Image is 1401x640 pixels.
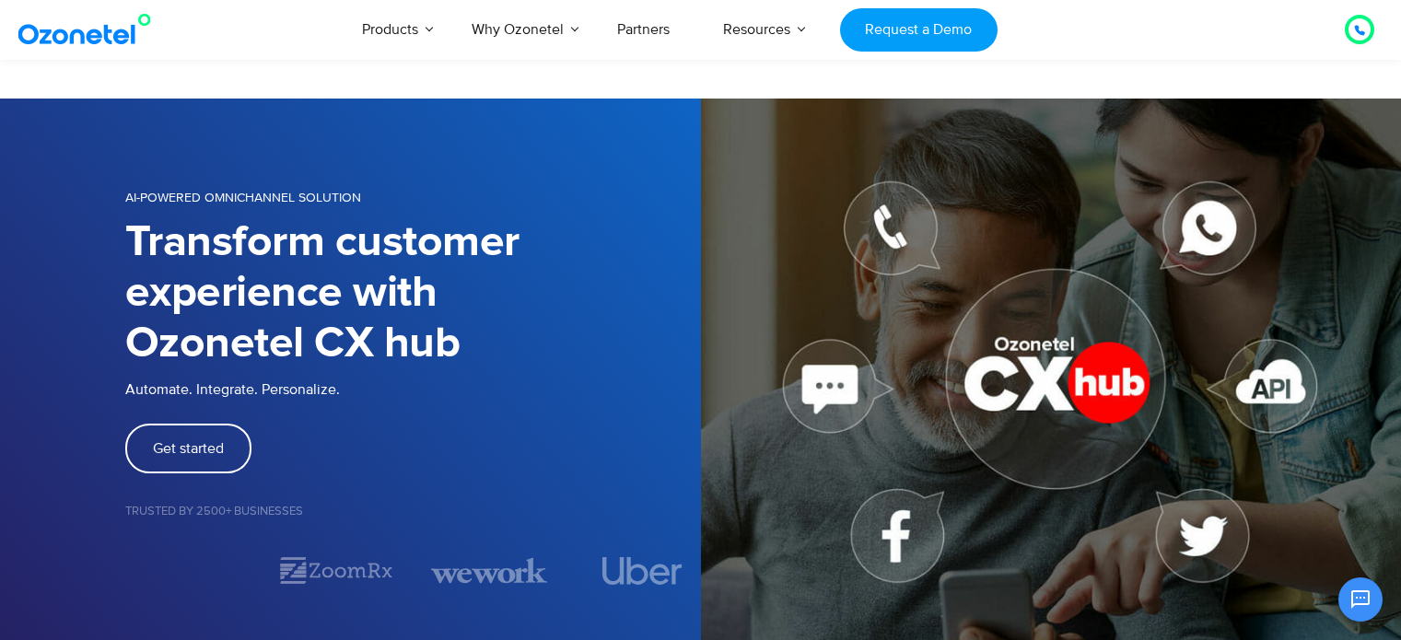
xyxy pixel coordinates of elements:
h1: Transform customer experience with Ozonetel CX hub [125,217,701,369]
button: Open chat [1338,577,1383,622]
p: Automate. Integrate. Personalize. [125,378,701,401]
a: Get started [125,424,251,473]
div: 4 / 7 [584,557,700,585]
h5: Trusted by 2500+ Businesses [125,506,701,518]
div: 1 / 7 [125,560,241,582]
a: Request a Demo [840,8,998,52]
div: Image Carousel [125,554,701,587]
img: uber [602,557,683,585]
span: AI-POWERED OMNICHANNEL SOLUTION [125,190,361,205]
span: Get started [153,441,224,456]
div: 2 / 7 [278,554,394,587]
img: zoomrx [278,554,394,587]
img: wework [431,554,547,587]
div: 3 / 7 [431,554,547,587]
